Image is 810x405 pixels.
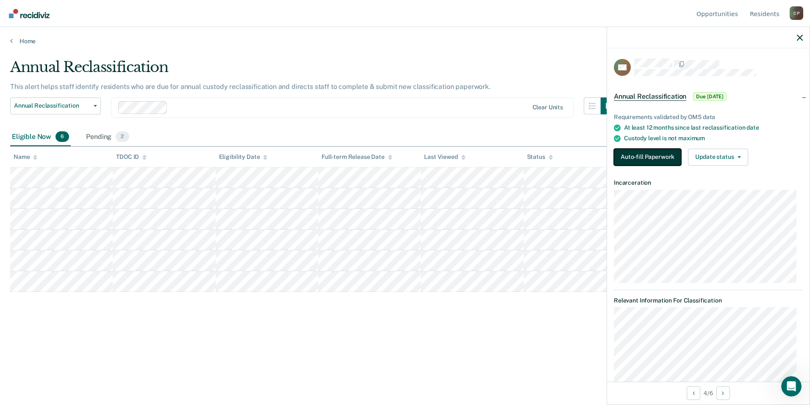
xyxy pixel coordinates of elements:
[116,131,129,142] span: 2
[607,83,810,110] div: Annual ReclassificationDue [DATE]
[116,153,147,161] div: TDOC ID
[687,386,700,400] button: Previous Opportunity
[607,382,810,404] div: 4 / 6
[219,153,268,161] div: Eligibility Date
[55,131,69,142] span: 6
[527,153,553,161] div: Status
[790,6,803,20] div: C P
[746,124,759,131] span: date
[790,6,803,20] button: Profile dropdown button
[322,153,392,161] div: Full-term Release Date
[624,135,803,142] div: Custody level is not
[716,386,730,400] button: Next Opportunity
[781,376,802,397] iframe: Intercom live chat
[533,104,563,111] div: Clear units
[9,9,50,18] img: Recidiviz
[10,58,618,83] div: Annual Reclassification
[424,153,465,161] div: Last Viewed
[14,153,37,161] div: Name
[614,179,803,186] dt: Incarceration
[614,149,685,166] a: Navigate to form link
[14,102,90,109] span: Annual Reclassification
[693,92,727,101] span: Due [DATE]
[624,124,803,131] div: At least 12 months since last reclassification
[10,128,71,147] div: Eligible Now
[614,149,681,166] button: Auto-fill Paperwork
[10,83,491,91] p: This alert helps staff identify residents who are due for annual custody reclassification and dir...
[688,149,748,166] button: Update status
[84,128,130,147] div: Pending
[678,135,705,141] span: maximum
[614,297,803,304] dt: Relevant Information For Classification
[10,37,800,45] a: Home
[614,114,803,121] div: Requirements validated by OMS data
[614,92,686,101] span: Annual Reclassification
